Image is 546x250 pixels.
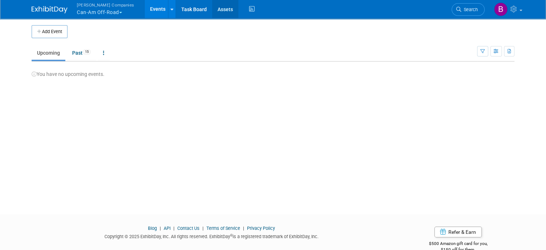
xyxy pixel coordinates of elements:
a: Terms of Service [206,226,240,231]
span: | [201,226,205,231]
a: Blog [148,226,157,231]
a: Upcoming [32,46,65,60]
a: Privacy Policy [247,226,275,231]
div: Copyright © 2025 ExhibitDay, Inc. All rights reserved. ExhibitDay is a registered trademark of Ex... [32,232,391,240]
span: You have no upcoming events. [32,71,104,77]
a: API [164,226,171,231]
span: Search [461,7,478,12]
span: [PERSON_NAME] Companies [77,1,134,9]
span: | [241,226,246,231]
img: ExhibitDay [32,6,67,13]
a: Past15 [67,46,96,60]
span: | [172,226,176,231]
sup: ® [230,233,233,237]
img: Barbara Brzezinska [494,3,508,16]
span: | [158,226,163,231]
span: 15 [83,49,91,55]
a: Search [452,3,485,16]
a: Refer & Earn [434,227,482,237]
button: Add Event [32,25,67,38]
a: Contact Us [177,226,200,231]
